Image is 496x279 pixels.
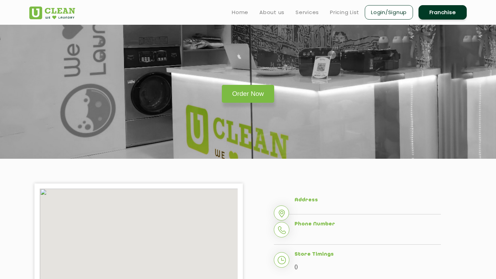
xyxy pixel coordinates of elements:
[294,197,441,203] h5: Address
[294,261,441,272] p: ()
[296,8,319,16] a: Services
[294,252,441,258] h5: Store Timings
[418,5,467,20] a: Franchise
[294,221,441,227] h5: Phone Number
[232,8,248,16] a: Home
[259,8,285,16] a: About us
[330,8,359,16] a: Pricing List
[29,7,75,19] img: UClean Laundry and Dry Cleaning
[222,85,274,103] a: Order Now
[365,5,413,20] a: Login/Signup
